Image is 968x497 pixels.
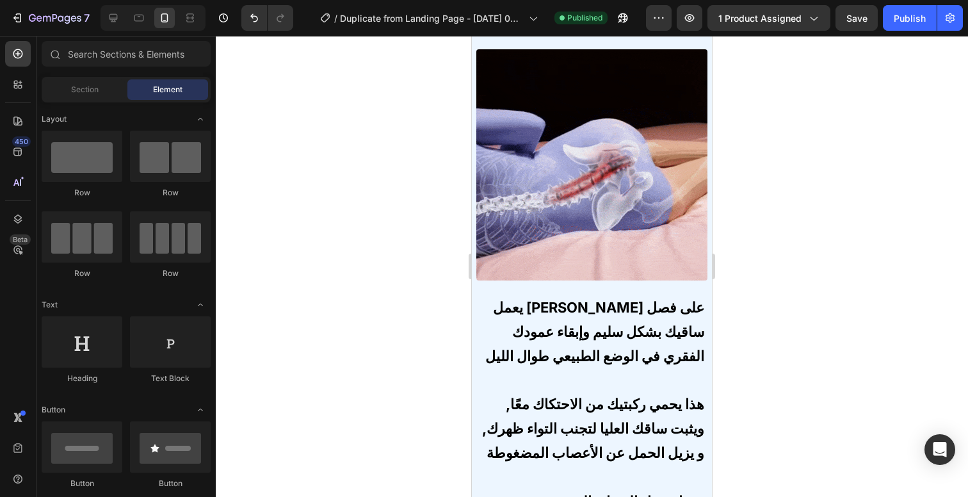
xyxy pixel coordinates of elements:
[340,12,524,25] span: Duplicate from Landing Page - [DATE] 09:42:21
[42,41,211,67] input: Search Sections & Elements
[472,36,712,497] iframe: Design area
[190,400,211,420] span: Toggle open
[84,10,90,26] p: 7
[190,295,211,315] span: Toggle open
[707,5,830,31] button: 1 product assigned
[567,12,602,24] span: Published
[190,109,211,129] span: Toggle open
[42,478,122,489] div: Button
[12,136,31,147] div: 450
[883,5,937,31] button: Publish
[42,404,65,416] span: Button
[846,13,867,24] span: Save
[718,12,802,25] span: 1 product assigned
[42,268,122,279] div: Row
[42,187,122,199] div: Row
[241,5,293,31] div: Undo/Redo
[924,434,955,465] div: Open Intercom Messenger
[130,373,211,384] div: Text Block
[42,113,67,125] span: Layout
[130,478,211,489] div: Button
[130,187,211,199] div: Row
[334,12,337,25] span: /
[5,5,95,31] button: 7
[153,84,182,95] span: Element
[42,299,58,311] span: Text
[835,5,878,31] button: Save
[894,12,926,25] div: Publish
[130,268,211,279] div: Row
[71,84,99,95] span: Section
[10,234,31,245] div: Beta
[42,373,122,384] div: Heading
